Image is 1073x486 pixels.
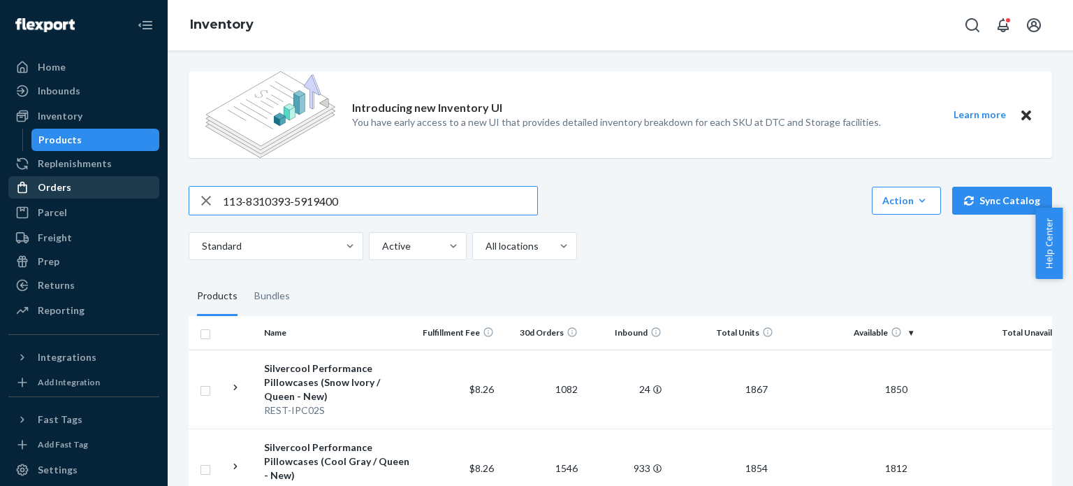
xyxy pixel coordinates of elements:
[8,459,159,481] a: Settings
[15,18,75,32] img: Flexport logo
[944,106,1014,124] button: Learn more
[38,84,80,98] div: Inbounds
[258,316,416,350] th: Name
[8,436,159,453] a: Add Fast Tag
[38,231,72,245] div: Freight
[499,350,583,429] td: 1082
[8,56,159,78] a: Home
[38,350,96,364] div: Integrations
[8,346,159,369] button: Integrations
[958,11,986,39] button: Open Search Box
[872,187,941,215] button: Action
[38,278,75,292] div: Returns
[416,316,499,350] th: Fulfillment Fee
[740,383,773,395] span: 1867
[38,376,100,388] div: Add Integration
[190,17,254,32] a: Inventory
[8,299,159,322] a: Reporting
[38,303,85,317] div: Reporting
[583,350,667,429] td: 24
[8,176,159,199] a: Orders
[352,100,502,116] p: Introducing new Inventory UI
[205,71,335,158] img: new-reports-banner-icon.82668bd98b6a51aee86340f2a7b77ae3.png
[131,11,159,39] button: Close Navigation
[8,274,159,296] a: Returns
[38,413,82,427] div: Fast Tags
[484,239,486,253] input: All locations
[38,109,82,123] div: Inventory
[264,403,410,417] div: REST-IPC02S
[38,157,112,171] div: Replenishments
[264,362,410,403] div: Silvercool Performance Pillowcases (Snow Ivory / Queen - New)
[1020,11,1048,39] button: Open account menu
[8,152,159,175] a: Replenishments
[989,11,1017,39] button: Open notifications
[879,383,913,395] span: 1850
[8,227,159,249] a: Freight
[779,316,919,350] th: Available
[469,462,494,474] span: $8.26
[254,277,290,316] div: Bundles
[197,277,238,316] div: Products
[264,441,410,483] div: Silvercool Performance Pillowcases (Cool Gray / Queen - New)
[8,80,159,102] a: Inbounds
[952,187,1052,215] button: Sync Catalog
[499,316,583,350] th: 30d Orders
[740,462,773,474] span: 1854
[8,374,159,391] a: Add Integration
[1035,208,1063,279] button: Help Center
[8,250,159,273] a: Prep
[179,5,265,45] ol: breadcrumbs
[882,194,930,208] div: Action
[1017,106,1035,124] button: Close
[879,462,913,474] span: 1812
[38,180,71,194] div: Orders
[38,463,78,477] div: Settings
[381,239,382,253] input: Active
[8,201,159,224] a: Parcel
[38,438,88,450] div: Add Fast Tag
[8,105,159,127] a: Inventory
[469,383,494,395] span: $8.26
[38,60,66,74] div: Home
[38,133,82,147] div: Products
[38,206,67,220] div: Parcel
[8,408,159,431] button: Fast Tags
[38,255,59,269] div: Prep
[223,187,537,215] input: Search inventory by name or sku
[667,316,779,350] th: Total Units
[352,115,881,129] p: You have early access to a new UI that provides detailed inventory breakdown for each SKU at DTC ...
[583,316,667,350] th: Inbound
[31,129,160,151] a: Products
[200,239,202,253] input: Standard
